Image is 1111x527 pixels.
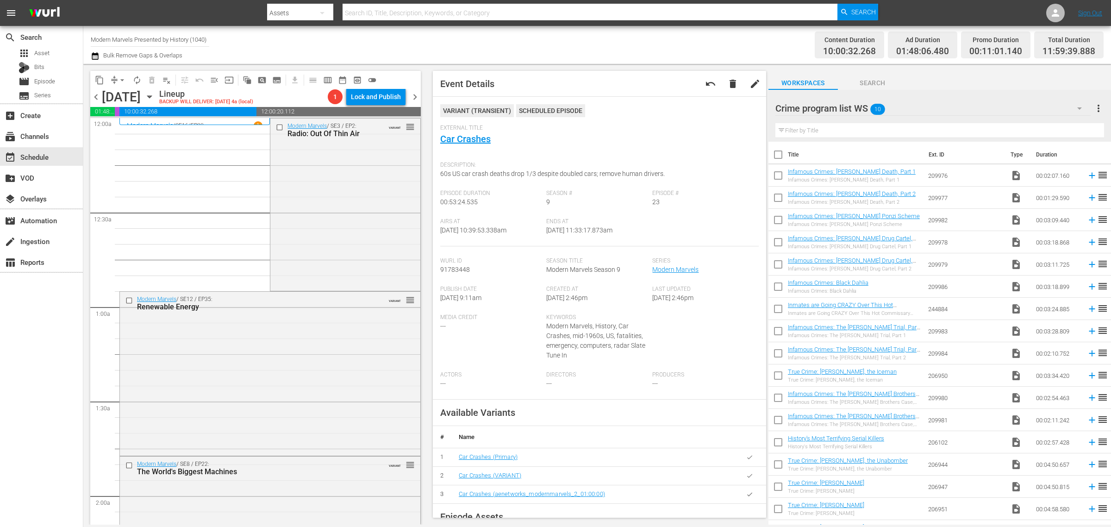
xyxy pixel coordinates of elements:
[652,266,699,273] a: Modern Marvels
[1011,170,1022,181] span: Video
[102,52,182,59] span: Bulk Remove Gaps & Overlaps
[1011,370,1022,381] span: Video
[353,75,362,85] span: preview_outlined
[459,453,518,460] a: Car Crashes (Primary)
[5,215,16,226] span: Automation
[159,73,174,88] span: Clear Lineup
[788,190,916,197] a: Infamous Crimes: [PERSON_NAME] Death, Part 2
[788,510,864,516] div: True Crime: [PERSON_NAME]
[652,286,754,293] span: Last Updated
[207,73,222,88] span: Fill episodes with ad slates
[1097,281,1108,292] span: reorder
[127,122,173,129] a: Modern Marvels
[119,107,256,116] span: 10:00:32.268
[5,173,16,184] span: VOD
[389,122,401,129] span: VARIANT
[451,426,733,448] th: Name
[652,257,754,265] span: Series
[144,73,159,88] span: Select an event to delete
[440,322,446,330] span: ---
[440,190,542,197] span: Episode Duration
[652,380,658,387] span: ---
[1097,303,1108,314] span: reorder
[159,99,253,105] div: BACKUP WILL DELIVER: [DATE] 4a (local)
[1087,170,1097,181] svg: Add to Schedule
[243,75,252,85] span: auto_awesome_motion_outlined
[768,77,838,89] span: Workspaces
[346,88,406,105] button: Lock and Publish
[1097,258,1108,270] span: reorder
[1087,282,1097,292] svg: Add to Schedule
[1032,276,1083,298] td: 00:03:18.899
[159,89,253,99] div: Lineup
[433,426,451,448] th: #
[1087,193,1097,203] svg: Add to Schedule
[1087,370,1097,381] svg: Add to Schedule
[1087,215,1097,225] svg: Add to Schedule
[19,76,30,87] span: Episode
[6,7,17,19] span: menu
[924,498,1007,520] td: 206951
[222,73,237,88] span: Update Metadata from Key Asset
[546,371,648,379] span: Directors
[5,110,16,121] span: Create
[5,152,16,163] span: Schedule
[34,63,44,72] span: Bits
[1032,231,1083,253] td: 00:03:18.868
[225,75,234,85] span: input
[1097,414,1108,425] span: reorder
[406,122,415,131] button: reorder
[287,123,327,129] a: Modern Marvels
[788,310,921,316] div: Inmates are Going CRAZY Over This Hot Commissary Commodity
[652,294,693,301] span: [DATE] 2:46pm
[1078,9,1102,17] a: Sign Out
[788,346,920,360] a: Infamous Crimes: The [PERSON_NAME] Trial, Part 2
[256,122,260,129] p: 1
[1011,348,1022,359] span: Video
[1097,347,1108,358] span: reorder
[1032,453,1083,476] td: 00:04:50.657
[440,371,542,379] span: Actors
[440,170,665,177] span: 60s US car crash deaths drop 1/3 despite doubled cars; remove human drivers.
[788,488,864,494] div: True Crime: [PERSON_NAME]
[1032,209,1083,231] td: 00:03:09.440
[389,460,401,467] span: VARIANT
[969,33,1022,46] div: Promo Duration
[1032,253,1083,276] td: 00:03:11.725
[351,88,401,105] div: Lock and Publish
[1032,409,1083,431] td: 00:02:11.242
[1097,458,1108,470] span: reorder
[256,107,421,116] span: 12:00:20.112
[788,377,897,383] div: True Crime: [PERSON_NAME], the Iceman
[1042,46,1095,57] span: 11:59:39.888
[1011,392,1022,403] span: Video
[287,123,378,138] div: / SE3 / EP2:
[1011,459,1022,470] span: Video
[137,467,372,476] div: The World's Biggest Machines
[162,75,171,85] span: playlist_remove_outlined
[788,266,921,272] div: Infamous Crimes: [PERSON_NAME] Drug Cartel, Part 2
[1011,214,1022,226] span: Video
[110,75,119,85] span: compress
[1032,431,1083,453] td: 00:02:57.428
[705,78,716,89] span: Revert to Primary Episode
[1032,364,1083,387] td: 00:03:34.420
[969,46,1022,57] span: 00:11:01.140
[652,371,754,379] span: Producers
[440,125,754,132] span: External Title
[924,320,1007,342] td: 209983
[5,257,16,268] span: Reports
[924,276,1007,298] td: 209986
[896,46,949,57] span: 01:48:06.480
[1097,436,1108,447] span: reorder
[546,380,552,387] span: ---
[652,190,754,197] span: Episode #
[1097,325,1108,336] span: reorder
[5,131,16,142] span: Channels
[652,198,660,206] span: 23
[5,194,16,205] span: Overlays
[1093,97,1104,119] button: more_vert
[406,122,415,132] span: reorder
[851,4,876,20] span: Search
[1097,214,1108,225] span: reorder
